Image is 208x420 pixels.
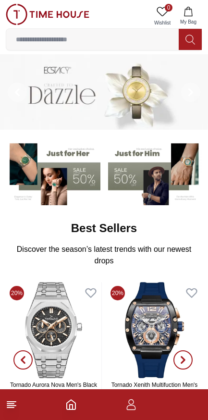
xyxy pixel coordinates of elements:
a: Home [65,399,77,410]
img: Tornado Xenith Multifuction Men's Blue Dial Multi Function Watch - T23105-BSNNK [107,282,202,378]
button: My Bag [174,4,202,28]
a: Tornado Aurora Nova Men's Black Dial Multi Function Watch - T23104-SBSBK [8,382,103,406]
img: ... [6,4,89,25]
span: Wishlist [150,19,174,26]
span: 20% [110,286,125,300]
img: Tornado Aurora Nova Men's Black Dial Multi Function Watch - T23104-SBSBK [6,282,101,378]
span: 0 [165,4,172,12]
h2: Best Sellers [71,221,137,236]
a: Tornado Xenith Multifuction Men's Blue Dial Multi Function Watch - T23105-BSNNK [111,382,201,406]
span: My Bag [176,18,200,25]
img: Women's Watches Banner [6,139,100,205]
img: Men's Watches Banner [108,139,203,205]
a: 0Wishlist [150,4,174,28]
p: Discover the season’s latest trends with our newest drops [13,244,195,267]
